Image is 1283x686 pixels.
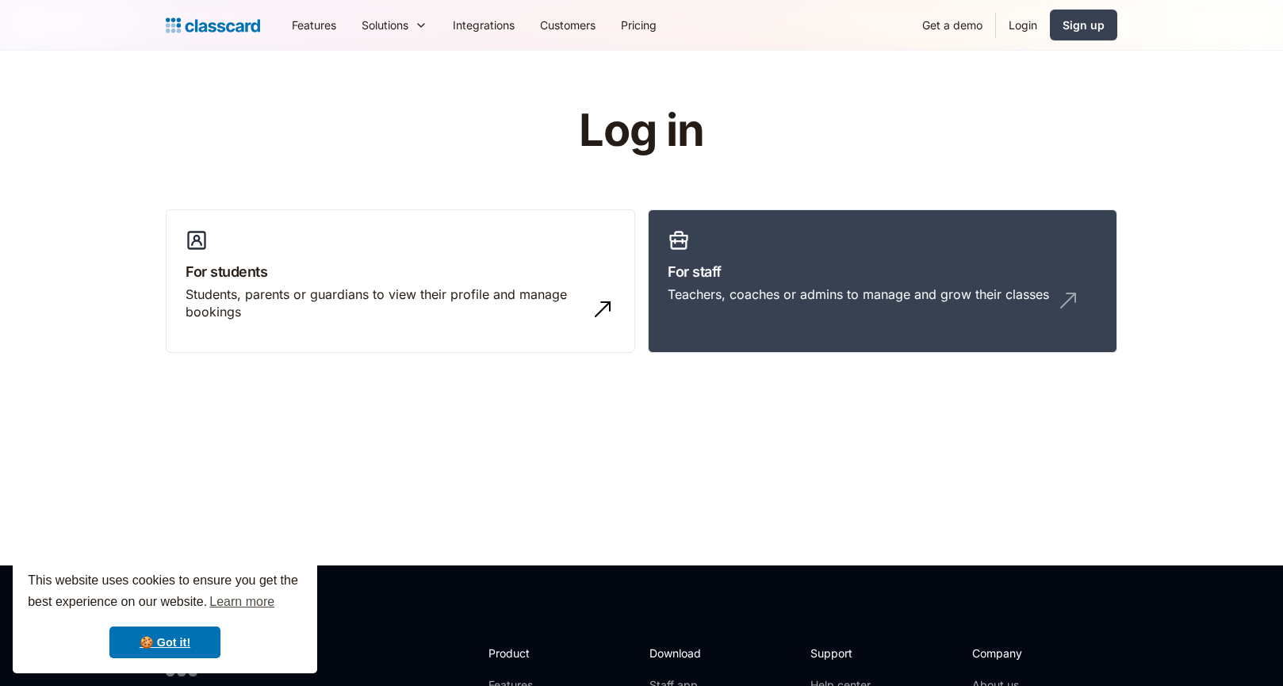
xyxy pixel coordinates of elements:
a: home [166,14,260,36]
div: Solutions [349,7,440,43]
a: learn more about cookies [207,590,277,614]
a: dismiss cookie message [109,627,220,658]
a: Get a demo [910,7,995,43]
span: This website uses cookies to ensure you get the best experience on our website. [28,571,302,614]
a: Integrations [440,7,527,43]
h3: For staff [668,261,1097,282]
h1: Log in [390,106,894,155]
h3: For students [186,261,615,282]
h2: Download [649,645,714,661]
div: Sign up [1063,17,1105,33]
a: Login [996,7,1050,43]
a: Customers [527,7,608,43]
a: Features [279,7,349,43]
h2: Product [488,645,573,661]
div: Students, parents or guardians to view their profile and manage bookings [186,286,584,321]
a: Pricing [608,7,669,43]
div: Teachers, coaches or admins to manage and grow their classes [668,286,1049,303]
a: For studentsStudents, parents or guardians to view their profile and manage bookings [166,209,635,354]
a: Sign up [1050,10,1117,40]
a: For staffTeachers, coaches or admins to manage and grow their classes [648,209,1117,354]
div: cookieconsent [13,556,317,673]
div: Solutions [362,17,408,33]
h2: Company [972,645,1078,661]
h2: Support [810,645,875,661]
